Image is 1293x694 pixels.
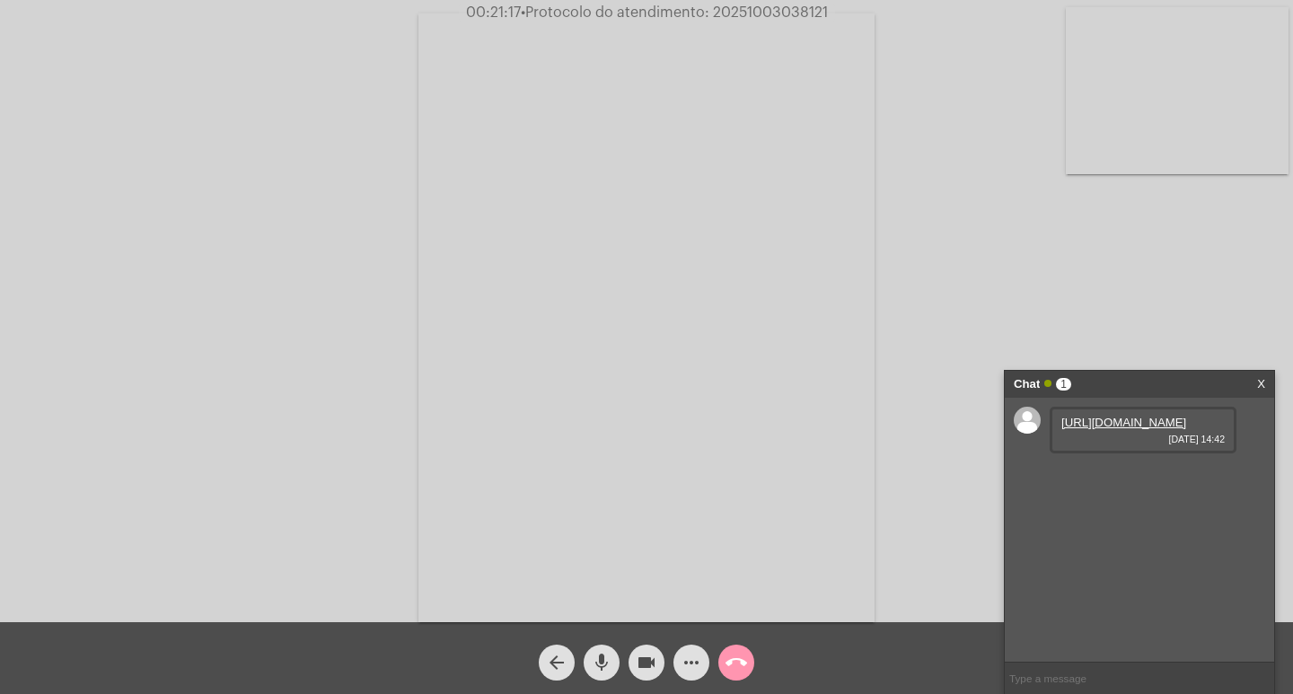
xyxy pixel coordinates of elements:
[521,5,828,20] span: Protocolo do atendimento: 20251003038121
[1257,371,1265,398] a: X
[1061,416,1186,429] a: [URL][DOMAIN_NAME]
[1044,380,1051,387] span: Online
[1005,663,1274,694] input: Type a message
[1014,371,1040,398] strong: Chat
[681,652,702,673] mat-icon: more_horiz
[466,5,521,20] span: 00:21:17
[546,652,567,673] mat-icon: arrow_back
[1061,434,1225,444] span: [DATE] 14:42
[636,652,657,673] mat-icon: videocam
[1056,378,1071,391] span: 1
[591,652,612,673] mat-icon: mic
[521,5,525,20] span: •
[726,652,747,673] mat-icon: call_end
